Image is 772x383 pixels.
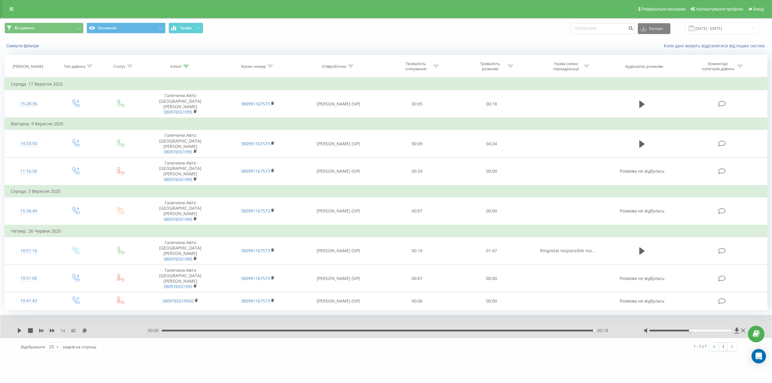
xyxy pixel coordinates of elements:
span: 1 x [61,328,65,334]
a: 380991167573 [241,101,270,107]
span: Графік [180,26,192,30]
td: 00:00 [454,265,529,292]
a: 380976551995 [163,284,192,289]
span: Налаштування профілю [696,7,743,11]
span: Всі дзвінки [14,26,34,30]
span: Реферальна програма [641,7,686,11]
span: Вихід [753,7,764,11]
div: Тривалість розмови [474,61,506,71]
a: 380991167573 [241,141,270,146]
td: Галичина-Авто [GEOGRAPHIC_DATA] [PERSON_NAME] [142,90,219,118]
div: 10:41:43 [11,295,46,307]
td: Галичина-Авто [GEOGRAPHIC_DATA] [PERSON_NAME] [142,130,219,158]
div: 15:36:49 [11,205,46,217]
span: Розмова не відбулась [620,298,664,304]
a: 380976551995 [163,109,192,115]
button: Графік [169,23,203,33]
button: Всі дзвінки [5,23,84,33]
div: 25 [49,344,54,350]
span: Розмова не відбулась [620,275,664,281]
td: 04:24 [454,130,529,158]
td: 00:00 [454,158,529,185]
td: 00:00 [454,292,529,310]
div: 1 - 7 з 7 [694,343,707,349]
span: Розмова не відбулась [620,168,664,174]
div: Аудіозапис розмови [625,64,663,69]
td: 00:18 [454,90,529,118]
div: 14:33:50 [11,138,46,149]
span: рядків на сторінці [63,344,96,350]
div: 11:16:50 [11,165,46,177]
td: [PERSON_NAME] (SIP) [296,265,380,292]
div: [PERSON_NAME] [13,64,43,69]
div: Тривалість очікування [400,61,432,71]
div: Коментар/категорія дзвінка [701,61,736,71]
td: 00:10 [380,237,454,265]
button: Основний [87,23,166,33]
div: Назва схеми переадресації [550,61,582,71]
div: Accessibility label [689,329,691,332]
td: [PERSON_NAME] (SIP) [296,197,380,225]
td: [PERSON_NAME] (SIP) [296,130,380,158]
td: Середа, 17 Вересня 2025 [5,78,767,90]
td: 00:34 [380,158,454,185]
button: Скинути фільтри [5,43,42,49]
button: Експорт [638,23,670,34]
td: Галичина-Авто [GEOGRAPHIC_DATA] [PERSON_NAME] [142,197,219,225]
div: Співробітник [322,64,346,69]
div: 10:51:00 [11,272,46,284]
td: 00:06 [380,292,454,310]
div: Клієнт [170,64,182,69]
td: 01:47 [454,237,529,265]
span: 00:00 [148,328,162,334]
a: 380991167573 [241,168,270,174]
td: 00:00 [454,197,529,225]
div: Open Intercom Messenger [751,349,766,363]
div: 10:51:16 [11,245,46,257]
td: 00:05 [380,90,454,118]
div: Accessibility label [593,329,596,332]
input: Пошук за номером [571,23,635,34]
a: 380976551995 [163,216,192,222]
span: 00:18 [597,328,608,334]
a: 380991167573 [241,248,270,253]
td: Вівторок, 9 Вересня 2025 [5,118,767,130]
a: 380976551995 [163,177,192,182]
div: Тип дзвінка [64,64,85,69]
td: 00:07 [380,197,454,225]
div: 15:28:36 [11,98,46,110]
td: [PERSON_NAME] (SIP) [296,237,380,265]
a: 380976551995 [163,149,192,155]
a: 3809765519950 [162,298,194,304]
a: 380991167573 [241,208,270,214]
span: Відображати [21,344,45,350]
span: Ringostat responsible ma... [540,248,595,253]
td: Галичина-Авто [GEOGRAPHIC_DATA] [PERSON_NAME] [142,265,219,292]
a: 380991167573 [241,298,270,304]
td: Четвер, 26 Червня 2025 [5,225,767,237]
span: Розмова не відбулась [620,208,664,214]
div: Бізнес номер [241,64,266,69]
td: Середа, 3 Вересня 2025 [5,185,767,197]
a: 1 [719,343,728,351]
a: Коли дані можуть відрізнятися вiд інших систем [664,43,767,49]
td: 00:07 [380,265,454,292]
td: Галичина-Авто [GEOGRAPHIC_DATA] [PERSON_NAME] [142,158,219,185]
a: 380991167573 [241,275,270,281]
td: 00:09 [380,130,454,158]
td: [PERSON_NAME] (SIP) [296,292,380,310]
td: [PERSON_NAME] (SIP) [296,158,380,185]
td: [PERSON_NAME] (SIP) [296,90,380,118]
td: Галичина-Авто [GEOGRAPHIC_DATA] [PERSON_NAME] [142,237,219,265]
div: Статус [113,64,125,69]
a: 380976551995 [163,256,192,262]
